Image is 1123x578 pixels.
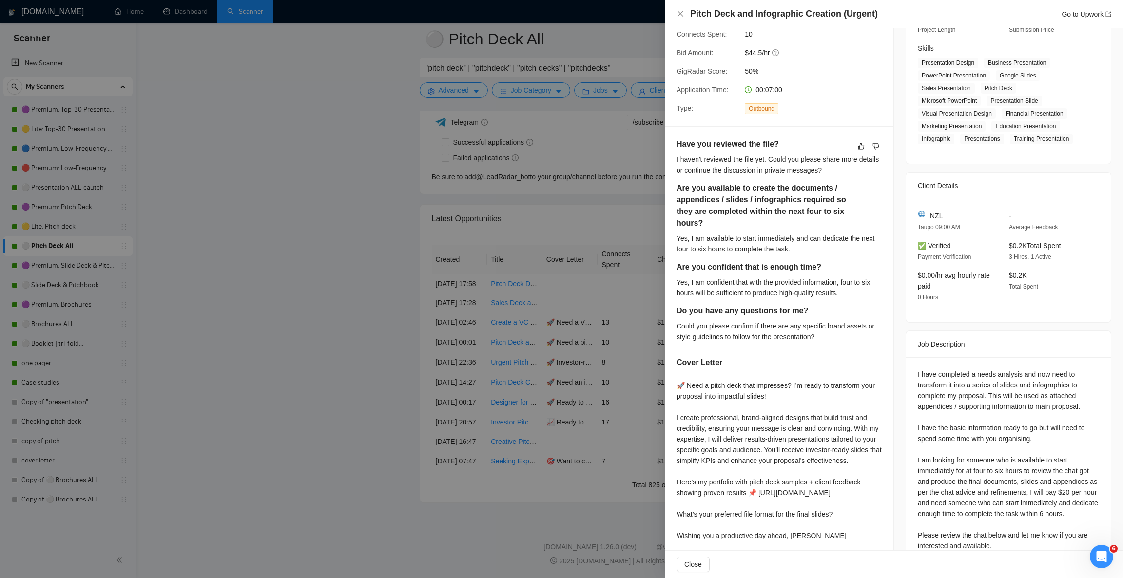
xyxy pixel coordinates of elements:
[1009,283,1038,290] span: Total Spent
[1009,271,1027,279] span: $0.2K
[1090,545,1113,568] iframe: Intercom live chat
[677,138,851,150] h5: Have you reviewed the file?
[918,331,1099,357] div: Job Description
[1009,212,1011,220] span: -
[996,70,1040,81] span: Google Slides
[858,142,865,150] span: like
[677,321,882,342] div: Could you please confirm if there are any specific brand assets or style guidelines to follow for...
[677,104,693,112] span: Type:
[1009,242,1061,250] span: $0.2K Total Spent
[677,182,851,229] h5: Are you available to create the documents / appendices / slides / infographics required so they a...
[930,211,943,221] span: NZL
[677,10,684,18] button: Close
[677,49,714,57] span: Bid Amount:
[918,173,1099,199] div: Client Details
[918,294,938,301] span: 0 Hours
[984,58,1050,68] span: Business Presentation
[677,10,684,18] span: close
[677,357,722,368] h5: Cover Letter
[677,67,727,75] span: GigRadar Score:
[918,96,981,106] span: Microsoft PowerPoint
[918,70,990,81] span: PowerPoint Presentation
[1062,10,1111,18] a: Go to Upworkexport
[677,305,851,317] h5: Do you have any questions for me?
[1009,26,1054,33] span: Submission Price
[677,261,851,273] h5: Are you confident that is enough time?
[991,121,1060,132] span: Education Presentation
[960,134,1004,144] span: Presentations
[745,66,891,77] span: 50%
[918,224,960,231] span: Taupo 09:00 AM
[918,242,951,250] span: ✅ Verified
[1105,11,1111,17] span: export
[684,559,702,570] span: Close
[1009,224,1058,231] span: Average Feedback
[918,271,990,290] span: $0.00/hr avg hourly rate paid
[745,29,891,39] span: 10
[918,108,996,119] span: Visual Presentation Design
[772,49,780,57] span: question-circle
[690,8,878,20] h4: Pitch Deck and Infographic Creation (Urgent)
[677,277,882,298] div: Yes, I am confident that with the provided information, four to six hours will be sufficient to p...
[677,86,729,94] span: Application Time:
[987,96,1042,106] span: Presentation Slide
[981,83,1016,94] span: Pitch Deck
[1110,545,1118,553] span: 6
[918,134,954,144] span: Infographic
[918,211,925,217] img: 🌐
[918,44,934,52] span: Skills
[677,154,882,175] div: I haven't reviewed the file yet. Could you please share more details or continue the discussion i...
[745,86,752,93] span: clock-circle
[755,86,782,94] span: 00:07:00
[677,380,882,541] div: 🚀 Need a pitch deck that impresses? I’m ready to transform your proposal into impactful slides! I...
[918,253,971,260] span: Payment Verification
[918,83,975,94] span: Sales Presentation
[870,140,882,152] button: dislike
[745,103,778,114] span: Outbound
[918,58,978,68] span: Presentation Design
[677,233,882,254] div: Yes, I am available to start immediately and can dedicate the next four to six hours to complete ...
[1002,108,1067,119] span: Financial Presentation
[1009,253,1051,260] span: 3 Hires, 1 Active
[918,26,955,33] span: Project Length
[1010,134,1073,144] span: Training Presentation
[677,30,727,38] span: Connects Spent:
[677,557,710,572] button: Close
[918,121,986,132] span: Marketing Presentation
[745,47,891,58] span: $44.5/hr
[872,142,879,150] span: dislike
[855,140,867,152] button: like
